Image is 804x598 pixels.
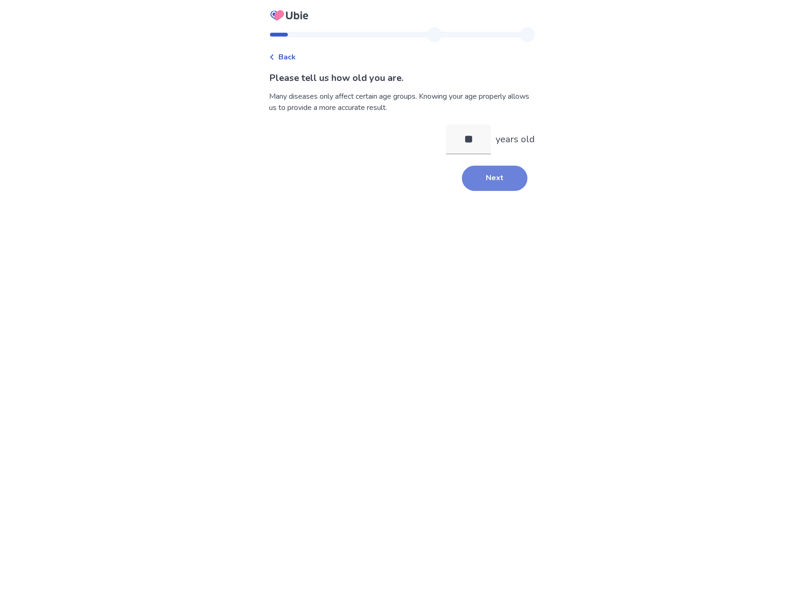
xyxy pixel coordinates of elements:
[269,91,535,113] div: Many diseases only affect certain age groups. Knowing your age properly allows us to provide a mo...
[278,51,296,63] span: Back
[496,132,535,146] p: years old
[462,166,527,191] button: Next
[446,124,491,154] input: years old
[269,71,535,85] p: Please tell us how old you are.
